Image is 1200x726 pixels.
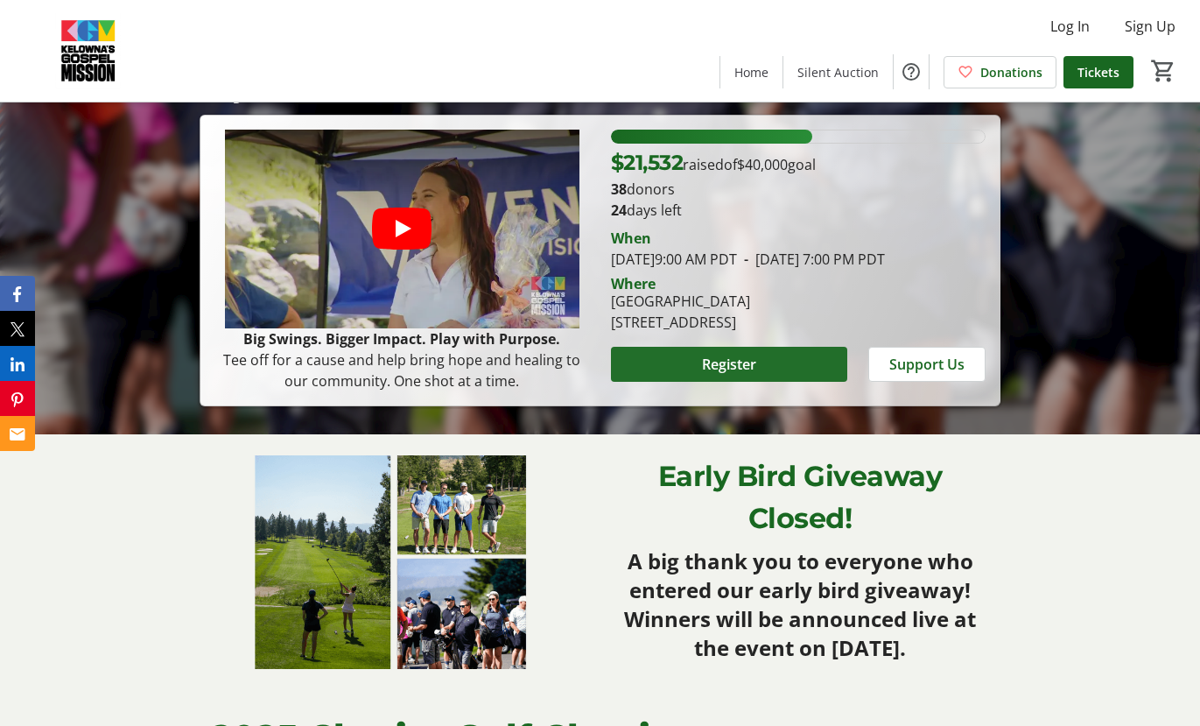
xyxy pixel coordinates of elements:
[611,130,986,144] div: 53.83% of fundraising goal reached
[889,354,965,375] span: Support Us
[1125,16,1175,37] span: Sign Up
[1036,12,1104,40] button: Log In
[720,56,782,88] a: Home
[980,63,1042,81] span: Donations
[737,250,755,269] span: -
[797,63,879,81] span: Silent Auction
[783,56,893,88] a: Silent Auction
[611,147,817,179] p: raised of goal
[702,354,756,375] span: Register
[611,200,986,221] p: days left
[11,7,166,95] img: Kelowna's Gospel Mission's Logo
[1050,16,1090,37] span: Log In
[1111,12,1189,40] button: Sign Up
[1077,63,1119,81] span: Tickets
[611,455,990,539] p: Early Bird Giveaway Closed!
[214,349,589,391] p: Tee off for a cause and help bring hope and healing to our community. One shot at a time.
[624,546,976,662] strong: A big thank you to everyone who entered our early bird giveaway! Winners will be announced live a...
[611,250,737,269] span: [DATE] 9:00 AM PDT
[611,312,750,333] div: [STREET_ADDRESS]
[372,208,432,250] button: Play video
[1147,55,1179,87] button: Cart
[611,277,656,291] div: Where
[211,455,590,669] img: undefined
[894,54,929,89] button: Help
[611,150,684,175] span: $21,532
[1063,56,1133,88] a: Tickets
[611,179,986,200] p: donors
[734,63,768,81] span: Home
[737,155,788,174] span: $40,000
[611,347,847,382] button: Register
[737,250,885,269] span: [DATE] 7:00 PM PDT
[944,56,1056,88] a: Donations
[868,347,986,382] button: Support Us
[611,228,651,249] div: When
[243,329,560,349] strong: Big Swings. Bigger Impact. Play with Purpose.
[611,180,627,199] b: 38
[611,201,627,220] span: 24
[611,291,750,312] div: [GEOGRAPHIC_DATA]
